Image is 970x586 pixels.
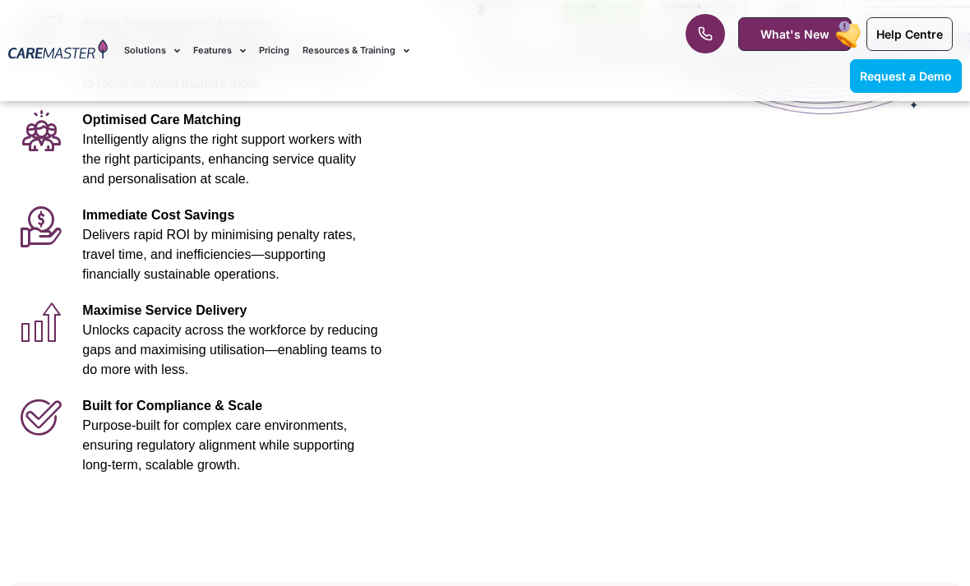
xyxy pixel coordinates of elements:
[760,27,829,41] span: What's New
[259,23,289,78] a: Pricing
[82,228,356,281] span: Delivers rapid ROI by minimising penalty rates, travel time, and inefficiencies—supporting financ...
[124,23,180,78] a: Solutions
[82,323,381,376] span: Unlocks capacity across the workforce by reducing gaps and maximising utilisation—enabling teams ...
[8,39,108,62] img: CareMaster Logo
[82,418,354,472] span: Purpose-built for complex care environments, ensuring regulatory alignment while supporting long-...
[738,17,852,51] a: What's New
[876,27,943,41] span: Help Centre
[82,303,247,317] span: Maximise Service Delivery
[193,23,246,78] a: Features
[82,399,262,413] span: Built for Compliance & Scale
[124,23,619,78] nav: Menu
[82,113,241,127] span: Optimised Care Matching
[860,69,952,83] span: Request a Demo
[82,208,234,222] span: Immediate Cost Savings
[850,59,962,93] a: Request a Demo
[866,17,953,51] a: Help Centre
[303,23,409,78] a: Resources & Training
[82,132,362,186] span: Intelligently aligns the right support workers with the right participants, enhancing service qua...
